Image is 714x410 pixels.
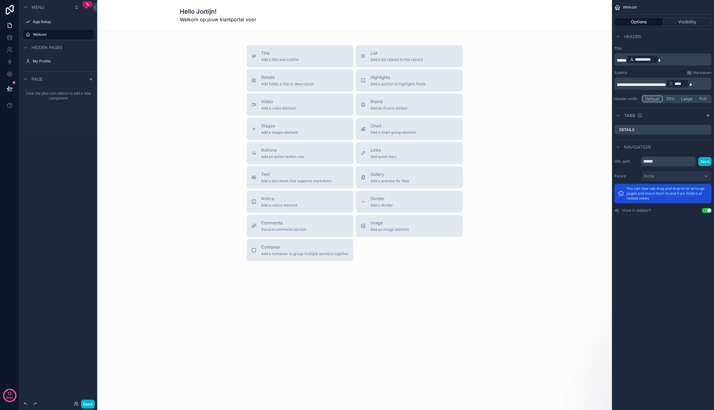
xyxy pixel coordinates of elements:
button: NoticeAdd a notice element [247,191,354,213]
span: None [644,173,654,179]
button: None [641,171,712,181]
span: Add an iframe embed [371,106,407,111]
span: Add a section to highlights fields [371,82,425,86]
span: Header [624,34,641,40]
button: 75% [663,96,678,102]
span: Notice [261,196,297,202]
button: TextAdd a text block that supports markdown [247,166,354,188]
span: Record comments section [261,227,306,232]
span: Add a stages element [261,130,298,135]
button: Options [614,18,663,26]
button: GalleryAdd a preview for files [356,166,463,188]
span: Video [261,99,296,105]
iframe: Intercom notifications message [593,365,714,407]
span: Add quick links [371,154,396,159]
span: Stages [261,123,298,129]
button: Large [678,96,695,102]
label: Details [619,127,634,132]
span: Add an action button row [261,154,304,159]
button: iframeAdd an iframe embed [356,94,463,116]
label: URL path [614,159,639,164]
span: Links [371,147,396,153]
label: Welkom [33,32,90,37]
span: Add a video element [261,106,296,111]
button: StagesAdd a stages element [247,118,354,140]
button: Save [698,157,712,166]
span: Menu [32,4,44,10]
a: Markdown [687,70,712,75]
button: Done [81,400,95,408]
label: Show in sidebar? [622,208,651,213]
div: scrollable content [614,53,712,66]
button: LinksAdd quick links [356,142,463,164]
button: DividerAdd a divider [356,191,463,213]
div: scrollable content [19,86,97,106]
button: Visibility [663,18,712,26]
span: Comments [261,220,306,226]
label: My Profile [33,59,92,64]
span: Add a title and subtitle [261,57,299,62]
p: You can now use drag and drop to re-arrange pages and move them to and from folders or nested views [627,186,708,201]
span: Navigation [624,144,651,150]
span: Divider [371,196,393,202]
label: Header width [614,96,639,101]
button: CommentsRecord comments section [247,215,354,237]
label: Parent [614,174,639,179]
div: Click the plus icon above to add a new component [19,86,97,106]
p: 12 [7,391,12,397]
button: ContainerAdd a container to group multiple sections together [247,239,354,261]
span: Tabs [624,113,635,119]
h1: Hello Jortijn! [180,7,256,16]
span: Add fields, a title or description [261,82,314,86]
button: ListAdd a list related to this record [356,45,463,67]
button: Default [642,96,663,102]
span: Add a preview for files [371,179,409,183]
span: Welkom [623,5,637,10]
button: DetailsAdd fields, a title or description [247,69,354,91]
span: Add a text block that supports markdown [261,179,332,183]
span: List [371,50,423,56]
span: Details [261,74,314,80]
span: Add a list related to this record [371,57,423,62]
button: ChartAdd a chart group element [356,118,463,140]
span: Welkom op jouw klantportal voor [180,16,256,23]
button: HighlightsAdd a section to highlights fields [356,69,463,91]
span: Text [261,171,332,177]
span: Hidden pages [32,45,63,51]
span: Add a divider [371,203,393,208]
span: Page [32,76,43,82]
span: Add a notice element [261,203,297,208]
span: Gallery [371,171,409,177]
button: Full [695,96,711,102]
span: Markdown [693,70,712,75]
button: ImageAdd an image element [356,215,463,237]
span: Highlights [371,74,425,80]
label: Title [614,46,712,51]
label: Subtitle [614,70,627,75]
button: TitleAdd a title and subtitle [247,45,354,67]
span: Add an image element [371,227,409,232]
span: Container [261,244,349,250]
span: Title [261,50,299,56]
span: Chart [371,123,416,129]
span: iframe [371,99,407,105]
span: Add a container to group multiple sections together [261,251,349,256]
button: VideoAdd a video element [247,94,354,116]
label: App Setup [33,19,92,24]
span: Add a chart group element [371,130,416,135]
p: days [6,393,13,402]
div: scrollable content [614,78,712,90]
button: ButtonsAdd an action button row [247,142,354,164]
span: Buttons [261,147,304,153]
span: Image [371,220,409,226]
